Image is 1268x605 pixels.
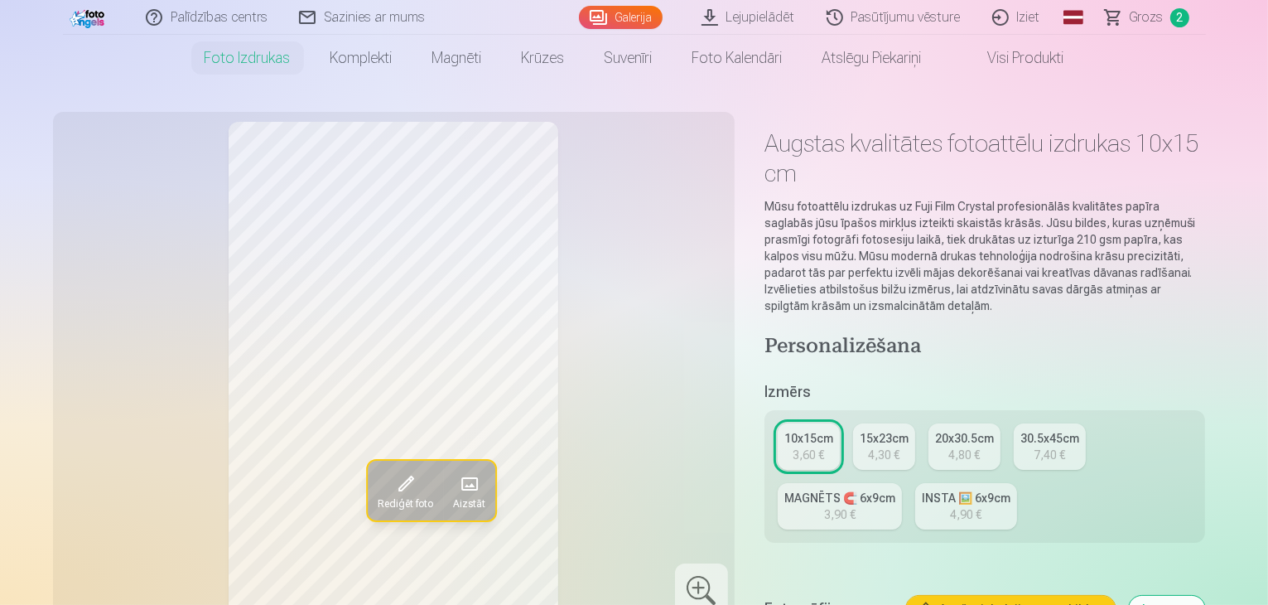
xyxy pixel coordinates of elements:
h4: Personalizēšana [764,334,1206,361]
a: Magnēti [412,35,502,81]
div: 15x23cm [860,430,909,447]
button: Aizstāt [442,461,494,520]
div: MAGNĒTS 🧲 6x9cm [784,490,895,506]
h5: Izmērs [764,380,1206,404]
div: 4,90 € [950,506,981,523]
div: 4,30 € [868,447,899,463]
a: Suvenīri [585,35,673,81]
a: MAGNĒTS 🧲 6x9cm3,90 € [778,483,902,530]
a: 15x23cm4,30 € [853,423,915,470]
div: 10x15cm [784,430,833,447]
h1: Augstas kvalitātes fotoattēlu izdrukas 10x15 cm [764,128,1206,188]
a: Galerija [579,6,663,29]
span: 2 [1170,8,1189,27]
a: Visi produkti [942,35,1084,81]
div: 3,60 € [793,447,824,463]
div: 20x30.5cm [935,430,994,447]
div: 3,90 € [824,506,856,523]
a: Foto izdrukas [185,35,311,81]
span: Aizstāt [452,497,485,511]
a: 20x30.5cm4,80 € [928,423,1000,470]
div: 30.5x45cm [1020,430,1079,447]
p: Mūsu fotoattēlu izdrukas uz Fuji Film Crystal profesionālās kvalitātes papīra saglabās jūsu īpašo... [764,198,1206,314]
a: 10x15cm3,60 € [778,423,840,470]
div: 4,80 € [948,447,980,463]
a: Komplekti [311,35,412,81]
span: Rediģēt foto [377,497,432,511]
a: INSTA 🖼️ 6x9cm4,90 € [915,483,1017,530]
button: Rediģēt foto [367,461,442,520]
a: Foto kalendāri [673,35,803,81]
span: Grozs [1130,7,1164,27]
div: 7,40 € [1034,447,1065,463]
a: Krūzes [502,35,585,81]
img: /fa4 [70,7,108,28]
a: 30.5x45cm7,40 € [1014,423,1086,470]
div: INSTA 🖼️ 6x9cm [922,490,1010,506]
a: Atslēgu piekariņi [803,35,942,81]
